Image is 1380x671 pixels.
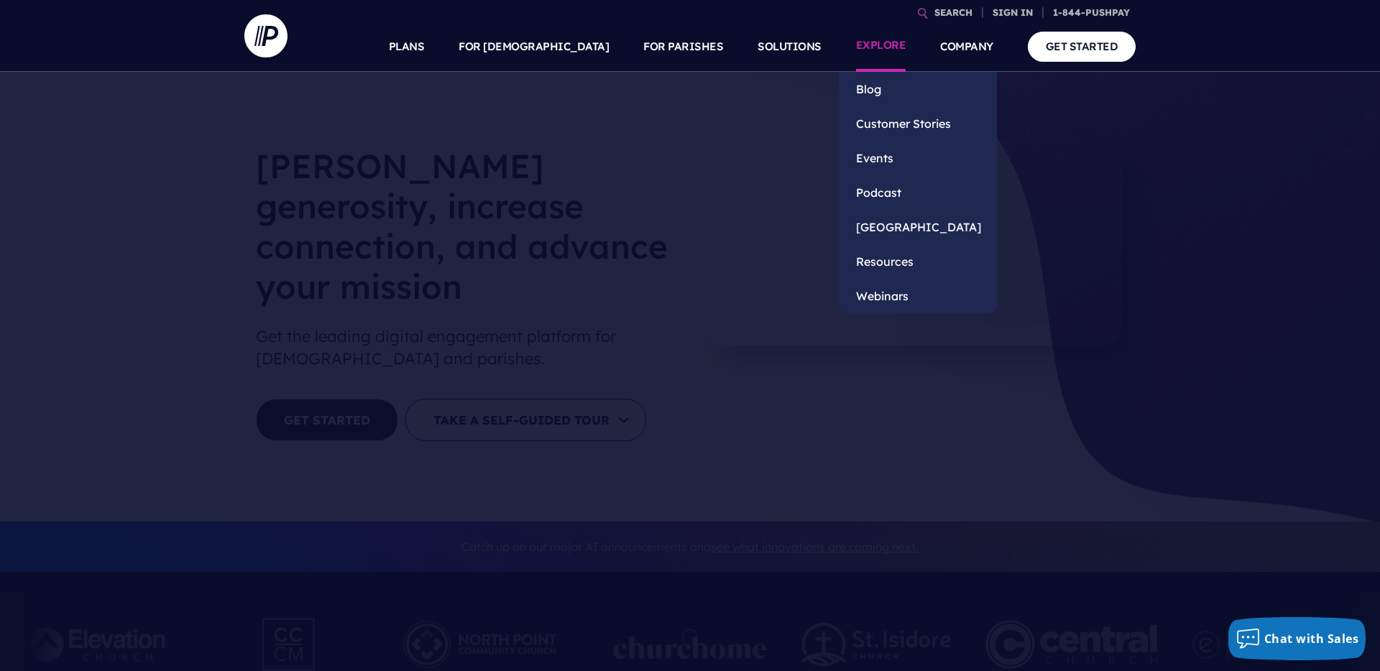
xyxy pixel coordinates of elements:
[1028,32,1136,61] a: GET STARTED
[389,22,425,72] a: PLANS
[839,106,997,141] a: Customer Stories
[758,22,822,72] a: SOLUTIONS
[459,22,609,72] a: FOR [DEMOGRAPHIC_DATA]
[1264,631,1359,647] span: Chat with Sales
[643,22,723,72] a: FOR PARISHES
[856,22,906,72] a: EXPLORE
[839,279,997,313] a: Webinars
[839,175,997,210] a: Podcast
[1228,617,1366,660] button: Chat with Sales
[839,244,997,279] a: Resources
[839,141,997,175] a: Events
[940,22,993,72] a: COMPANY
[839,72,997,106] a: Blog
[839,210,997,244] a: [GEOGRAPHIC_DATA]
